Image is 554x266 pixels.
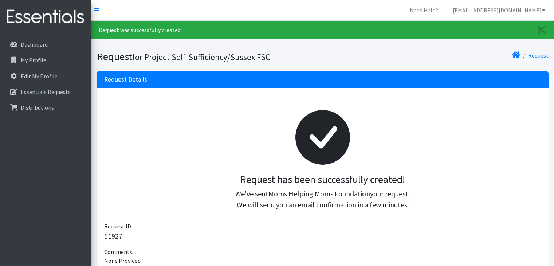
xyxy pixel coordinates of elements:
p: Edit My Profile [21,73,58,80]
a: Need Help? [404,3,444,17]
a: Request [528,52,549,59]
p: Distributions [21,104,54,111]
h1: Request [97,50,320,63]
small: for Project Self-Sufficiency/Sussex FSC [132,52,270,62]
span: Comments: [104,248,133,255]
p: My Profile [21,56,46,64]
a: [EMAIL_ADDRESS][DOMAIN_NAME] [447,3,551,17]
a: Distributions [3,100,88,115]
span: Request ID: [104,223,132,230]
h3: Request Details [104,76,147,83]
a: My Profile [3,53,88,67]
p: 51927 [104,231,541,242]
a: Close [530,21,554,39]
a: Dashboard [3,37,88,52]
a: Essentials Requests [3,85,88,99]
span: None Provided [104,257,141,264]
a: Edit My Profile [3,69,88,83]
span: Moms Helping Moms Foundation [268,189,370,198]
h3: Request has been successfully created! [110,173,535,186]
p: We've sent your request. We will send you an email confirmation in a few minutes. [110,188,535,210]
img: HumanEssentials [3,5,88,29]
p: Essentials Requests [21,88,71,95]
p: Dashboard [21,41,48,48]
div: Request was successfully created. [91,21,554,39]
